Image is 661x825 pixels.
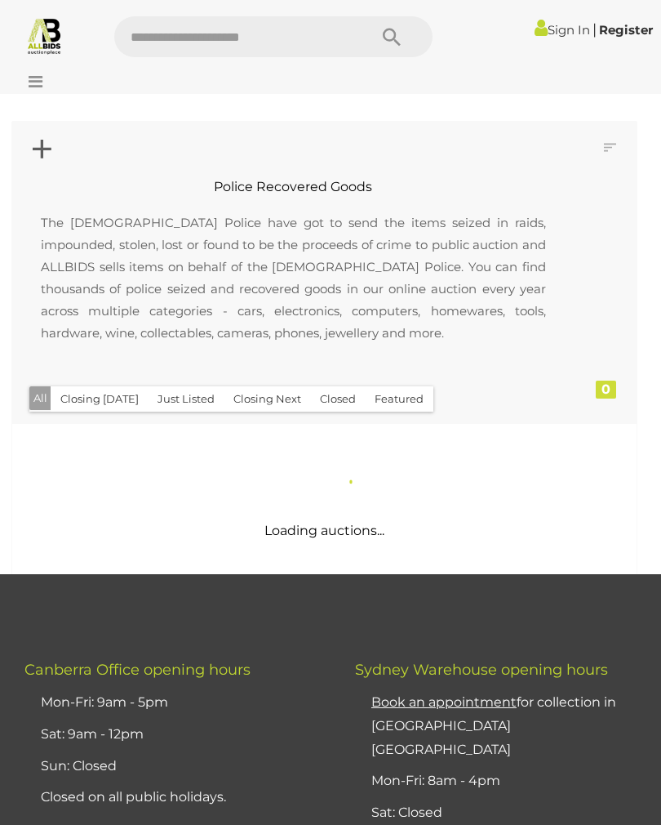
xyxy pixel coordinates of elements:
div: 0 [596,381,616,399]
button: All [29,386,51,410]
button: Featured [365,386,433,412]
p: The [DEMOGRAPHIC_DATA] Police have got to send the items seized in raids, impounded, stolen, lost... [24,195,562,360]
li: Sun: Closed [37,751,314,783]
u: Book an appointment [371,694,517,710]
li: Closed on all public holidays. [37,782,314,814]
span: Canberra Office opening hours [24,661,251,679]
button: Closed [310,386,366,412]
span: | [592,20,597,38]
a: Register [599,22,653,38]
span: Loading auctions... [264,523,384,538]
li: Sat: 9am - 12pm [37,719,314,751]
button: Search [351,16,433,57]
h2: Police Recovered Goods [24,180,562,194]
button: Closing Next [224,386,311,412]
button: Just Listed [148,386,224,412]
span: Sydney Warehouse opening hours [355,661,608,679]
a: Book an appointmentfor collection in [GEOGRAPHIC_DATA] [GEOGRAPHIC_DATA] [371,694,616,757]
a: Sign In [535,22,590,38]
li: Mon-Fri: 9am - 5pm [37,687,314,719]
button: Closing [DATE] [51,386,149,412]
li: Mon-Fri: 8am - 4pm [367,765,645,797]
img: Allbids.com.au [25,16,64,55]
